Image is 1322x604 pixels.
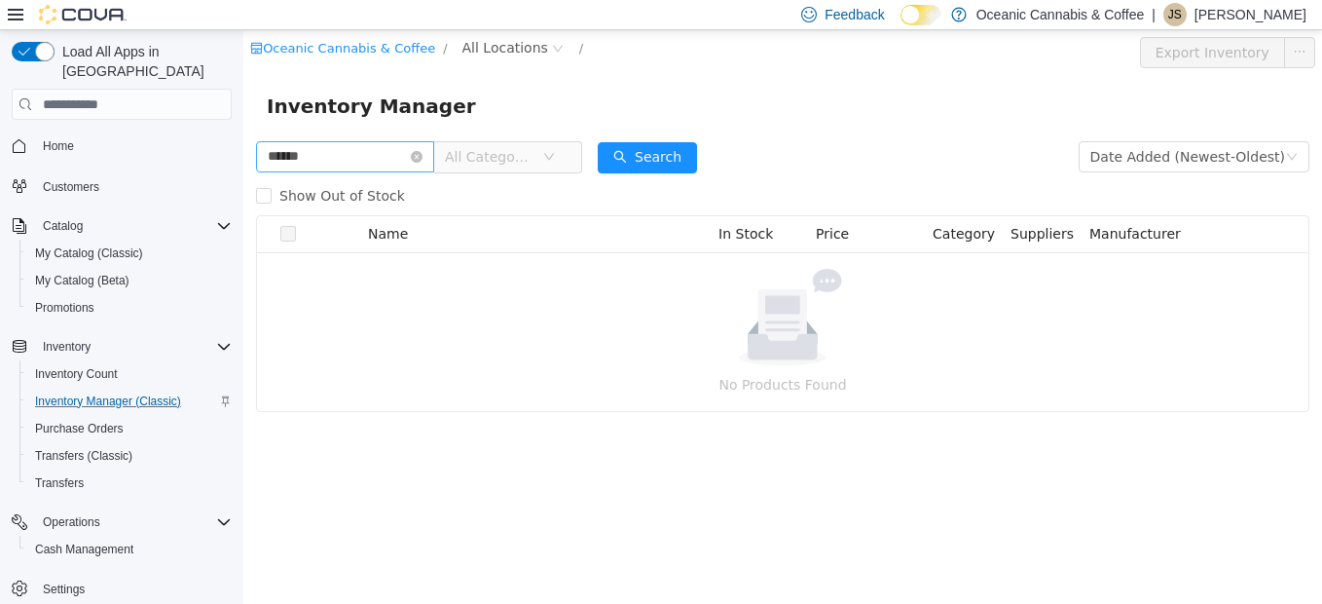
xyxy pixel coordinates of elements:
a: My Catalog (Beta) [27,269,137,292]
span: Category [689,196,752,211]
a: Promotions [27,296,102,320]
button: Promotions [19,294,239,321]
button: Transfers (Classic) [19,442,239,470]
span: Load All Apps in [GEOGRAPHIC_DATA] [55,42,232,81]
span: Name [125,196,165,211]
span: Inventory Manager (Classic) [35,394,181,409]
button: Home [4,132,239,160]
span: Cash Management [35,542,133,557]
button: Inventory Manager (Classic) [19,388,239,415]
span: Inventory Manager [23,60,244,92]
a: Cash Management [27,538,141,561]
span: Operations [43,514,100,530]
button: Cash Management [19,536,239,563]
span: Inventory Count [27,362,232,386]
button: icon: searchSearch [354,112,454,143]
span: Transfers (Classic) [35,448,132,464]
a: Purchase Orders [27,417,131,440]
span: / [200,11,203,25]
span: Operations [35,510,232,534]
span: My Catalog (Classic) [35,245,143,261]
div: Julia Strickland [1163,3,1187,26]
button: Export Inventory [897,7,1042,38]
button: Settings [4,575,239,603]
a: My Catalog (Classic) [27,242,151,265]
a: Transfers (Classic) [27,444,140,468]
span: My Catalog (Beta) [35,273,129,288]
span: All Categories [202,117,290,136]
span: Home [43,138,74,154]
a: Customers [35,175,107,199]
i: icon: shop [7,12,19,24]
span: Price [572,196,606,211]
button: Catalog [4,212,239,240]
span: Purchase Orders [27,417,232,440]
span: / [336,11,340,25]
span: Inventory [43,339,91,355]
span: Manufacturer [846,196,937,211]
button: Operations [4,509,239,536]
span: Settings [35,577,232,601]
span: Home [35,133,232,158]
span: Suppliers [767,196,830,211]
img: Cova [39,5,127,24]
span: Inventory Count [35,366,118,382]
button: Purchase Orders [19,415,239,442]
span: Dark Mode [900,25,901,26]
a: Inventory Manager (Classic) [27,390,189,413]
span: JS [1168,3,1182,26]
i: icon: down [300,121,312,134]
span: Catalog [43,218,83,234]
span: Customers [35,173,232,198]
a: icon: shopOceanic Cannabis & Coffee [7,11,192,25]
span: Promotions [35,300,94,316]
span: Show Out of Stock [28,158,169,173]
button: Catalog [35,214,91,238]
i: icon: down [1043,121,1054,134]
span: All Locations [219,7,305,28]
span: Transfers (Classic) [27,444,232,468]
a: Settings [35,578,92,601]
span: Purchase Orders [35,421,124,436]
button: Inventory [35,335,98,359]
span: Inventory Manager (Classic) [27,390,232,413]
button: Inventory [4,333,239,360]
input: Dark Mode [900,5,941,25]
button: Inventory Count [19,360,239,388]
span: Transfers [27,472,232,495]
p: Oceanic Cannabis & Coffee [976,3,1145,26]
span: Transfers [35,475,84,491]
button: Customers [4,171,239,200]
p: [PERSON_NAME] [1194,3,1306,26]
span: Settings [43,582,85,597]
span: Catalog [35,214,232,238]
button: icon: ellipsis [1041,7,1072,38]
button: My Catalog (Beta) [19,267,239,294]
span: Promotions [27,296,232,320]
span: My Catalog (Beta) [27,269,232,292]
button: Operations [35,510,108,534]
span: Feedback [825,5,884,24]
a: Transfers [27,472,92,495]
a: Home [35,134,82,158]
i: icon: close-circle [167,121,179,132]
span: My Catalog (Classic) [27,242,232,265]
span: Inventory [35,335,232,359]
a: Inventory Count [27,362,126,386]
span: Customers [43,179,99,195]
span: Cash Management [27,538,232,561]
div: Date Added (Newest-Oldest) [847,112,1042,141]
p: | [1152,3,1156,26]
button: Transfers [19,470,239,497]
p: No Products Found [37,344,1042,365]
span: In Stock [475,196,530,211]
button: My Catalog (Classic) [19,240,239,267]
